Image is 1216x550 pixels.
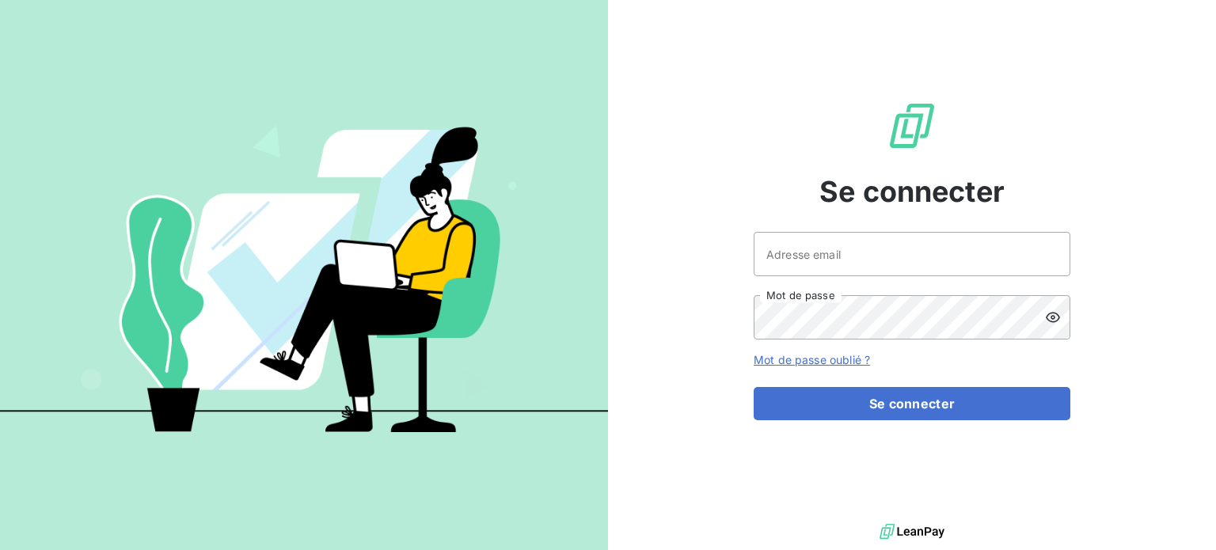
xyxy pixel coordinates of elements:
[754,232,1070,276] input: placeholder
[880,520,944,544] img: logo
[754,387,1070,420] button: Se connecter
[754,353,870,366] a: Mot de passe oublié ?
[887,101,937,151] img: Logo LeanPay
[819,170,1005,213] span: Se connecter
